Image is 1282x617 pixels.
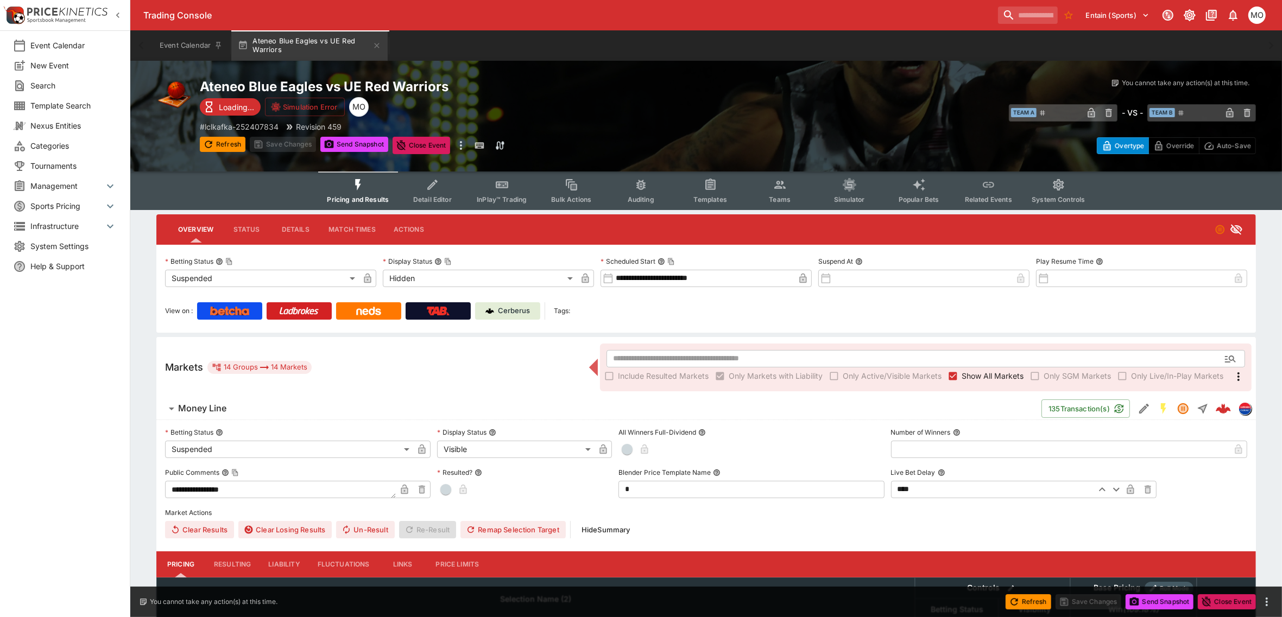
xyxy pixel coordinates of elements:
[698,429,706,436] button: All Winners Full-Dividend
[477,195,527,203] span: InPlay™ Trading
[962,370,1024,381] span: Show All Markets
[1216,401,1231,416] div: 21f4b852-77fc-4ff4-a724-92448f56cf3e
[891,468,936,477] p: Live Bet Delay
[1239,403,1251,415] img: lclkafka
[1032,195,1085,203] span: System Controls
[1248,7,1266,24] div: Mark O'Loughlan
[1131,370,1223,381] span: Only Live/In-Play Markets
[834,195,864,203] span: Simulator
[30,60,117,71] span: New Event
[30,200,104,212] span: Sports Pricing
[998,7,1058,24] input: search
[200,78,728,95] h2: Copy To Clipboard
[855,258,863,265] button: Suspend At
[231,30,388,61] button: Ateneo Blue Eagles vs UE Red Warriors
[1245,3,1269,27] button: Mark O'Loughlan
[1221,349,1240,368] button: Open
[165,521,234,538] button: Clear Results
[1134,399,1154,418] button: Edit Detail
[30,260,117,272] span: Help & Support
[658,258,665,265] button: Scheduled StartCopy To Clipboard
[460,521,566,538] button: Remap Selection Target
[1193,399,1212,418] button: Straight
[769,195,791,203] span: Teams
[238,521,332,538] button: Clear Losing Results
[1036,257,1094,266] p: Play Resume Time
[1154,399,1173,418] button: SGM Enabled
[3,4,25,26] img: PriceKinetics Logo
[153,30,229,61] button: Event Calendar
[1097,137,1256,154] div: Start From
[165,302,193,320] label: View on :
[1150,108,1175,117] span: Team B
[475,469,482,476] button: Resulted?
[271,217,320,243] button: Details
[475,302,540,320] a: Cerberus
[265,98,345,116] button: Simulation Error
[27,18,86,23] img: Sportsbook Management
[318,171,1094,210] div: Event type filters
[27,8,108,16] img: PriceKinetics
[1079,7,1156,24] button: Select Tenant
[628,195,654,203] span: Auditing
[30,100,117,111] span: Template Search
[1115,140,1144,151] p: Overtype
[327,195,389,203] span: Pricing and Results
[667,258,675,265] button: Copy To Clipboard
[336,521,394,538] span: Un-Result
[399,521,456,538] span: Re-Result
[383,270,577,287] div: Hidden
[1166,140,1194,151] p: Override
[165,257,213,266] p: Betting Status
[30,40,117,51] span: Event Calendar
[296,121,342,132] p: Revision 459
[1177,402,1190,415] svg: Suspended
[30,140,117,151] span: Categories
[1155,584,1193,593] span: Roll Mode
[1230,223,1243,236] svg: Hidden
[178,403,226,414] h6: Money Line
[953,429,961,436] button: Number of Winners
[1232,370,1245,383] svg: More
[169,217,222,243] button: Overview
[915,577,1070,599] th: Controls
[1122,107,1143,118] h6: - VS -
[1044,370,1111,381] span: Only SGM Markets
[384,217,433,243] button: Actions
[818,257,853,266] p: Suspend At
[1223,5,1243,25] button: Notifications
[891,428,951,437] p: Number of Winners
[899,195,939,203] span: Popular Bets
[485,307,494,315] img: Cerberus
[575,521,637,538] button: HideSummary
[212,361,307,374] div: 14 Groups 14 Markets
[349,97,369,117] div: Mark O'Loughlan
[165,441,413,458] div: Suspended
[1199,137,1256,154] button: Auto-Save
[489,429,496,436] button: Display Status
[1173,399,1193,418] button: Suspended
[279,307,319,315] img: Ladbrokes
[554,302,570,320] label: Tags:
[618,370,709,381] span: Include Resulted Markets
[165,505,1247,521] label: Market Actions
[378,551,427,577] button: Links
[200,121,279,132] p: Copy To Clipboard
[231,469,239,476] button: Copy To Clipboard
[165,361,203,373] h5: Markets
[843,370,942,381] span: Only Active/Visible Markets
[694,195,727,203] span: Templates
[165,428,213,437] p: Betting Status
[427,551,488,577] button: Price Limits
[150,597,277,607] p: You cannot take any action(s) at this time.
[1215,224,1226,235] svg: Suspended
[1202,5,1221,25] button: Documentation
[1004,581,1018,595] button: Bulk edit
[1060,7,1077,24] button: No Bookmarks
[260,551,308,577] button: Liability
[219,101,254,113] p: Loading...
[1180,5,1199,25] button: Toggle light/dark mode
[618,428,696,437] p: All Winners Full-Dividend
[143,10,994,21] div: Trading Console
[210,307,249,315] img: Betcha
